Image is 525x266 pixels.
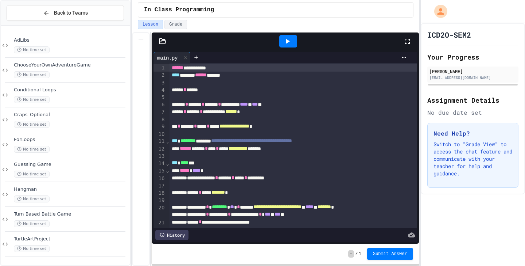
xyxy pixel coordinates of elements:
[433,141,512,177] p: Switch to "Grade View" to access the chat feature and communicate with your teacher for help and ...
[14,171,50,178] span: No time set
[153,116,166,123] div: 8
[373,251,407,257] span: Submit Answer
[153,138,166,145] div: 11
[355,251,358,257] span: /
[153,64,166,72] div: 1
[14,220,50,227] span: No time set
[14,96,50,103] span: No time set
[359,251,361,257] span: 1
[153,197,166,204] div: 19
[155,230,188,240] div: History
[427,52,518,62] h2: Your Progress
[166,168,169,174] span: Fold line
[14,71,50,78] span: No time set
[153,160,166,167] div: 14
[153,94,166,101] div: 5
[153,101,166,109] div: 6
[153,109,166,116] div: 7
[14,146,50,153] span: No time set
[153,52,190,63] div: main.py
[153,167,166,175] div: 15
[14,161,128,168] span: Guessing Game
[153,227,166,234] div: 22
[427,30,471,40] h1: ICD2O-SEM2
[153,175,166,182] div: 16
[153,182,166,190] div: 17
[153,145,166,153] div: 12
[14,112,128,118] span: Craps_Optional
[14,195,50,202] span: No time set
[153,153,166,160] div: 13
[164,20,187,29] button: Grade
[153,54,181,61] div: main.py
[153,72,166,79] div: 2
[14,211,128,217] span: Turn Based Battle Game
[14,236,128,242] span: TurtleArtProject
[153,79,166,87] div: 3
[427,108,518,117] div: No due date set
[14,186,128,193] span: Hangman
[153,204,166,219] div: 20
[144,5,214,14] span: In Class Programming
[14,87,128,93] span: Conditional Loops
[14,46,50,53] span: No time set
[433,129,512,138] h3: Need Help?
[153,87,166,94] div: 4
[166,160,169,166] span: Fold line
[153,123,166,130] div: 9
[429,68,516,75] div: [PERSON_NAME]
[14,37,128,43] span: AdLibs
[153,190,166,197] div: 18
[14,137,128,143] span: ForLoops
[153,131,166,138] div: 10
[427,3,449,20] div: My Account
[427,95,518,105] h2: Assignment Details
[54,9,88,17] span: Back to Teams
[153,219,166,227] div: 21
[367,248,413,260] button: Submit Answer
[14,245,50,252] span: No time set
[7,5,124,21] button: Back to Teams
[348,250,354,258] span: -
[138,20,163,29] button: Lesson
[14,121,50,128] span: No time set
[14,62,128,68] span: ChooseYourOwnAdventureGame
[166,138,169,144] span: Fold line
[429,75,516,80] div: [EMAIL_ADDRESS][DOMAIN_NAME]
